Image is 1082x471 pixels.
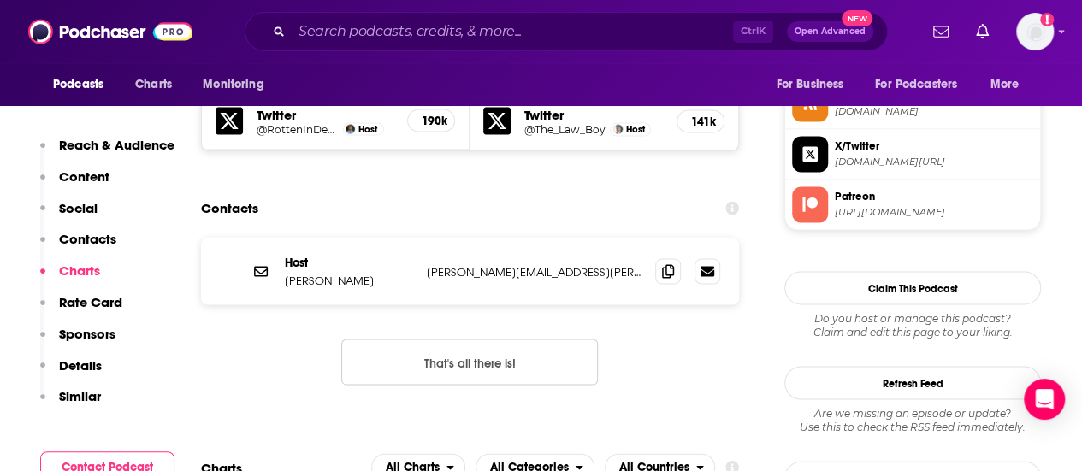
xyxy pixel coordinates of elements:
[524,122,606,135] a: @The_Law_Boy
[784,311,1041,325] span: Do you host or manage this podcast?
[1024,379,1065,420] div: Open Intercom Messenger
[733,21,773,43] span: Ctrl K
[40,357,102,389] button: Details
[40,231,116,262] button: Contacts
[245,12,888,51] div: Search podcasts, credits, & more...
[792,136,1033,172] a: X/Twitter[DOMAIN_NAME][URL]
[427,264,642,279] p: [PERSON_NAME][EMAIL_ADDRESS][PERSON_NAME][DOMAIN_NAME]
[201,191,258,224] h2: Contacts
[40,200,98,232] button: Social
[59,262,100,279] p: Charts
[835,104,1033,117] span: feeds.buzzsprout.com
[40,137,174,168] button: Reach & Audience
[135,73,172,97] span: Charts
[787,21,873,42] button: Open AdvancedNew
[358,123,377,134] span: Host
[835,188,1033,203] span: Patreon
[784,366,1041,399] button: Refresh Feed
[59,388,101,404] p: Similar
[40,294,122,326] button: Rate Card
[40,326,115,357] button: Sponsors
[979,68,1041,101] button: open menu
[795,27,866,36] span: Open Advanced
[842,10,872,26] span: New
[1016,13,1054,50] button: Show profile menu
[53,73,103,97] span: Podcasts
[422,113,440,127] h5: 190k
[285,273,413,287] p: [PERSON_NAME]
[59,294,122,310] p: Rate Card
[764,68,865,101] button: open menu
[203,73,263,97] span: Monitoring
[1040,13,1054,26] svg: Add a profile image
[41,68,126,101] button: open menu
[124,68,182,101] a: Charts
[341,339,598,385] button: Nothing here.
[784,406,1041,433] div: Are we missing an episode or update? Use this to check the RSS feed immediately.
[59,200,98,216] p: Social
[613,124,623,133] img: Peter Shamshiri
[28,15,192,48] img: Podchaser - Follow, Share and Rate Podcasts
[524,106,662,122] h5: Twitter
[792,186,1033,222] a: Patreon[URL][DOMAIN_NAME]
[40,262,100,294] button: Charts
[864,68,982,101] button: open menu
[784,311,1041,339] div: Claim and edit this page to your liking.
[835,138,1033,153] span: X/Twitter
[257,106,393,122] h5: Twitter
[691,114,710,128] h5: 141k
[835,155,1033,168] span: twitter.com/IfBooksPod
[835,205,1033,218] span: https://www.patreon.com/ifbookspod
[292,18,733,45] input: Search podcasts, credits, & more...
[776,73,843,97] span: For Business
[285,255,413,269] p: Host
[784,271,1041,304] button: Claim This Podcast
[1016,13,1054,50] img: User Profile
[626,123,645,134] span: Host
[990,73,1020,97] span: More
[59,168,109,185] p: Content
[926,17,955,46] a: Show notifications dropdown
[40,168,109,200] button: Content
[1016,13,1054,50] span: Logged in as AtriaBooks
[346,124,355,133] img: Michael Hobbes
[59,137,174,153] p: Reach & Audience
[969,17,996,46] a: Show notifications dropdown
[191,68,286,101] button: open menu
[59,357,102,374] p: Details
[875,73,957,97] span: For Podcasters
[59,231,116,247] p: Contacts
[40,388,101,420] button: Similar
[59,326,115,342] p: Sponsors
[257,122,339,135] a: @RottenInDenmark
